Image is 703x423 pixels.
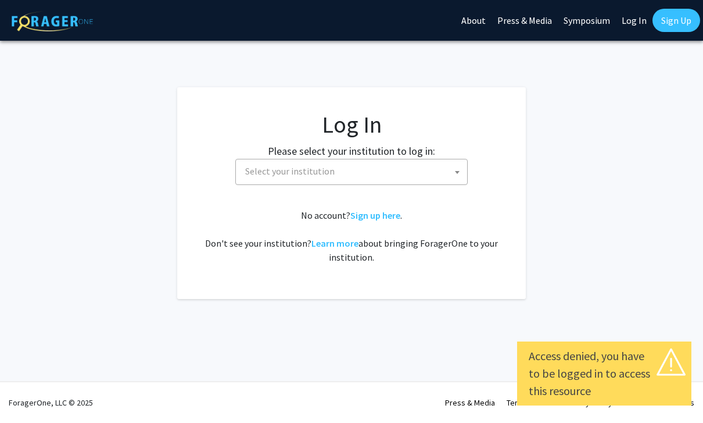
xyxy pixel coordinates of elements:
[268,143,435,159] label: Please select your institution to log in:
[235,159,468,185] span: Select your institution
[445,397,495,408] a: Press & Media
[245,165,335,177] span: Select your institution
[507,397,553,408] a: Terms of Use
[9,382,93,423] div: ForagerOne, LLC © 2025
[311,237,358,249] a: Learn more about bringing ForagerOne to your institution
[200,208,503,264] div: No account? . Don't see your institution? about bringing ForagerOne to your institution.
[200,111,503,138] h1: Log In
[652,9,700,32] a: Sign Up
[241,159,467,183] span: Select your institution
[12,11,93,31] img: ForagerOne Logo
[529,347,680,400] div: Access denied, you have to be logged in to access this resource
[350,209,400,221] a: Sign up here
